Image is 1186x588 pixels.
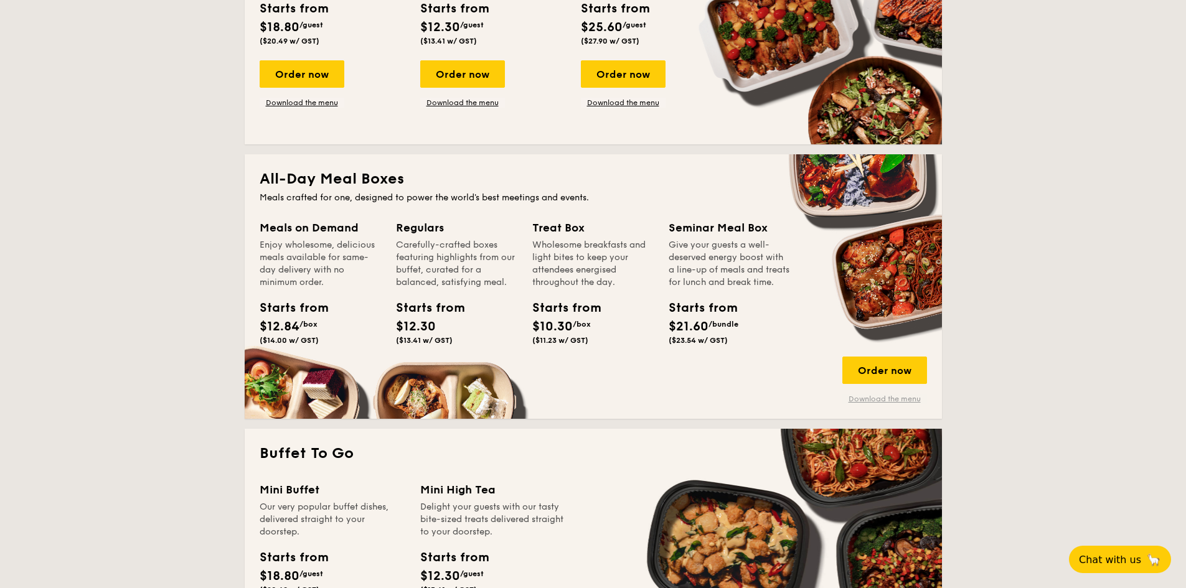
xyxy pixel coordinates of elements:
[260,481,405,498] div: Mini Buffet
[460,21,484,29] span: /guest
[396,239,517,289] div: Carefully-crafted boxes featuring highlights from our buffet, curated for a balanced, satisfying ...
[573,320,591,329] span: /box
[532,336,588,345] span: ($11.23 w/ GST)
[842,394,927,404] a: Download the menu
[260,299,316,317] div: Starts from
[842,357,927,384] div: Order now
[396,319,436,334] span: $12.30
[420,548,488,567] div: Starts from
[581,60,666,88] div: Order now
[260,20,299,35] span: $18.80
[396,336,453,345] span: ($13.41 w/ GST)
[1079,554,1141,566] span: Chat with us
[623,21,646,29] span: /guest
[532,219,654,236] div: Treat Box
[260,336,319,345] span: ($14.00 w/ GST)
[299,569,323,578] span: /guest
[708,320,738,329] span: /bundle
[260,319,299,334] span: $12.84
[581,98,666,108] a: Download the menu
[260,219,381,236] div: Meals on Demand
[532,299,588,317] div: Starts from
[299,21,323,29] span: /guest
[669,219,790,236] div: Seminar Meal Box
[260,501,405,538] div: Our very popular buffet dishes, delivered straight to your doorstep.
[420,481,566,498] div: Mini High Tea
[260,60,344,88] div: Order now
[669,319,708,334] span: $21.60
[420,501,566,538] div: Delight your guests with our tasty bite-sized treats delivered straight to your doorstep.
[1069,546,1171,573] button: Chat with us🦙
[669,239,790,289] div: Give your guests a well-deserved energy boost with a line-up of meals and treats for lunch and br...
[420,569,460,584] span: $12.30
[260,444,927,464] h2: Buffet To Go
[299,320,318,329] span: /box
[1146,553,1161,567] span: 🦙
[396,219,517,236] div: Regulars
[420,20,460,35] span: $12.30
[581,20,623,35] span: $25.60
[260,98,344,108] a: Download the menu
[420,60,505,88] div: Order now
[420,98,505,108] a: Download the menu
[396,299,452,317] div: Starts from
[260,169,927,189] h2: All-Day Meal Boxes
[260,569,299,584] span: $18.80
[260,37,319,45] span: ($20.49 w/ GST)
[532,239,654,289] div: Wholesome breakfasts and light bites to keep your attendees energised throughout the day.
[581,37,639,45] span: ($27.90 w/ GST)
[460,569,484,578] span: /guest
[669,336,728,345] span: ($23.54 w/ GST)
[260,192,927,204] div: Meals crafted for one, designed to power the world's best meetings and events.
[260,239,381,289] div: Enjoy wholesome, delicious meals available for same-day delivery with no minimum order.
[669,299,725,317] div: Starts from
[420,37,477,45] span: ($13.41 w/ GST)
[260,548,327,567] div: Starts from
[532,319,573,334] span: $10.30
